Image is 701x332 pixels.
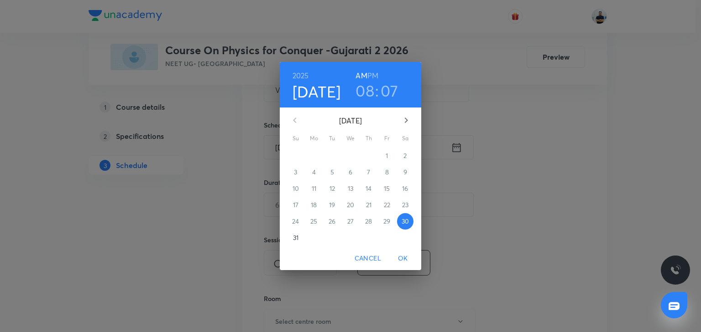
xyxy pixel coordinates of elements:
button: 07 [381,81,398,100]
button: 31 [288,230,304,246]
span: Tu [324,134,340,143]
p: 31 [293,233,298,242]
p: 30 [402,217,409,226]
span: Sa [397,134,413,143]
span: OK [392,253,414,264]
span: Th [361,134,377,143]
button: PM [367,69,378,82]
p: [DATE] [306,115,395,126]
button: 08 [356,81,374,100]
span: Fr [379,134,395,143]
button: [DATE] [293,82,341,101]
span: Mo [306,134,322,143]
button: 30 [397,213,413,230]
button: Cancel [351,250,385,267]
button: 2025 [293,69,309,82]
button: OK [388,250,418,267]
button: AM [356,69,367,82]
h3: : [375,81,379,100]
span: Cancel [355,253,381,264]
span: Su [288,134,304,143]
span: We [342,134,359,143]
